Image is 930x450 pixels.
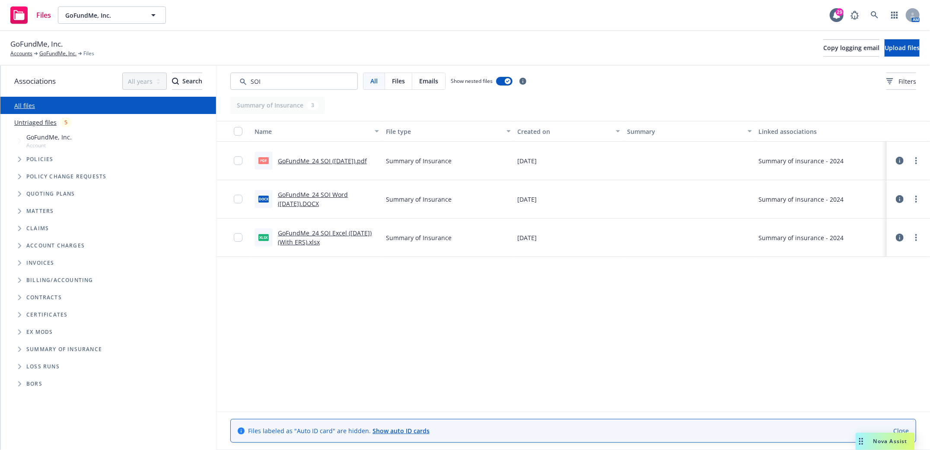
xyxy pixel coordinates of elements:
[386,127,501,136] div: File type
[392,76,405,86] span: Files
[373,427,430,435] a: Show auto ID cards
[911,155,921,166] a: more
[627,127,742,136] div: Summary
[451,77,493,85] span: Show nested files
[755,121,887,142] button: Linked associations
[911,194,921,204] a: more
[419,76,438,86] span: Emails
[26,260,54,266] span: Invoices
[866,6,883,24] a: Search
[759,127,883,136] div: Linked associations
[26,226,49,231] span: Claims
[886,77,916,86] span: Filters
[26,133,72,142] span: GoFundMe, Inc.
[518,233,537,242] span: [DATE]
[893,426,909,435] a: Close
[26,209,54,214] span: Matters
[885,44,920,52] span: Upload files
[278,157,367,165] a: GoFundMe_24 SOI ([DATE]).pdf
[846,6,863,24] a: Report a Bug
[258,234,269,241] span: xlsx
[759,233,844,242] div: Summary of insurance - 2024
[386,195,452,204] span: Summary of Insurance
[26,142,72,149] span: Account
[26,278,93,283] span: Billing/Accounting
[26,312,67,317] span: Certificates
[382,121,514,142] button: File type
[234,127,242,136] input: Select all
[759,156,844,165] div: Summary of insurance - 2024
[26,243,85,248] span: Account charges
[172,73,202,89] div: Search
[60,117,72,127] div: 5
[39,50,76,57] a: GoFundMe, Inc.
[873,437,908,445] span: Nova Assist
[759,195,844,204] div: Summary of insurance - 2024
[26,330,53,335] span: Ex Mods
[172,78,179,85] svg: Search
[886,6,903,24] a: Switch app
[386,156,452,165] span: Summary of Insurance
[26,157,54,162] span: Policies
[911,232,921,243] a: more
[65,11,140,20] span: GoFundMe, Inc.
[624,121,755,142] button: Summary
[856,433,914,450] button: Nova Assist
[898,77,916,86] span: Filters
[248,426,430,435] span: Files labeled as "Auto ID card" are hidden.
[26,174,106,179] span: Policy change requests
[836,8,844,16] div: 29
[234,195,242,203] input: Toggle Row Selected
[886,73,916,90] button: Filters
[0,272,216,393] div: Folder Tree Example
[251,121,382,142] button: Name
[234,233,242,242] input: Toggle Row Selected
[10,38,63,50] span: GoFundMe, Inc.
[823,39,879,57] button: Copy logging email
[386,233,452,242] span: Summary of Insurance
[885,39,920,57] button: Upload files
[518,127,611,136] div: Created on
[26,381,42,387] span: BORs
[258,196,269,202] span: DOCX
[258,157,269,164] span: pdf
[823,44,879,52] span: Copy logging email
[14,76,56,87] span: Associations
[518,195,537,204] span: [DATE]
[14,101,35,110] a: All files
[255,127,369,136] div: Name
[36,12,51,19] span: Files
[230,73,358,90] input: Search by keyword...
[278,190,348,208] a: GoFundMe_24 SOI Word ([DATE]).DOCX
[514,121,624,142] button: Created on
[26,347,102,352] span: Summary of insurance
[856,433,866,450] div: Drag to move
[234,156,242,165] input: Toggle Row Selected
[370,76,378,86] span: All
[58,6,166,24] button: GoFundMe, Inc.
[26,364,60,369] span: Loss Runs
[0,131,216,272] div: Tree Example
[26,295,62,300] span: Contracts
[26,191,75,196] span: Quoting plans
[278,229,372,246] a: GoFundMe_24 SOI Excel ([DATE]) (With ERS).xlsx
[83,50,94,57] span: Files
[518,156,537,165] span: [DATE]
[10,50,32,57] a: Accounts
[172,73,202,90] button: SearchSearch
[14,118,57,127] a: Untriaged files
[7,3,54,27] a: Files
